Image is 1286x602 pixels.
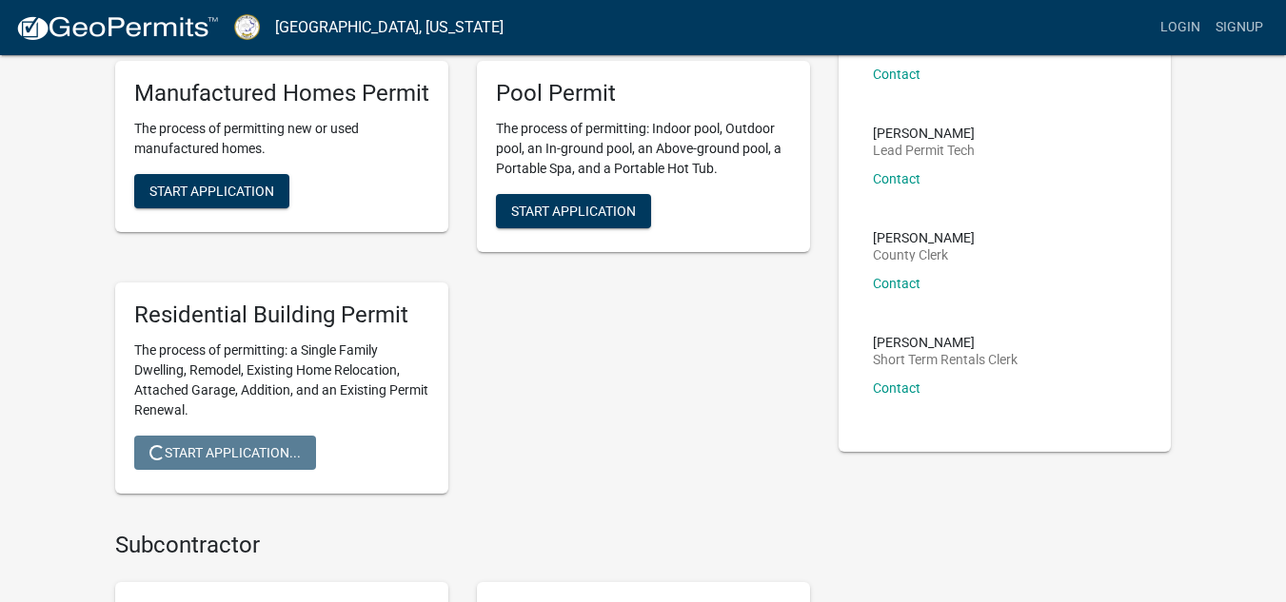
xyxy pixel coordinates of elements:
[873,380,920,396] a: Contact
[873,67,920,82] a: Contact
[873,248,975,262] p: County Clerk
[134,119,429,159] p: The process of permitting new or used manufactured homes.
[134,80,429,107] h5: Manufactured Homes Permit
[496,80,791,107] h5: Pool Permit
[496,194,651,228] button: Start Application
[234,14,260,40] img: Putnam County, Georgia
[115,532,810,559] h4: Subcontractor
[134,301,429,329] h5: Residential Building Permit
[496,119,791,179] p: The process of permitting: Indoor pool, Outdoor pool, an In-ground pool, an Above-ground pool, a ...
[873,171,920,186] a: Contact
[873,353,1018,366] p: Short Term Rentals Clerk
[1153,10,1208,46] a: Login
[873,144,975,157] p: Lead Permit Tech
[134,436,316,470] button: Start Application...
[149,444,301,459] span: Start Application...
[873,231,975,244] p: [PERSON_NAME]
[511,204,636,219] span: Start Application
[1208,10,1271,46] a: Signup
[149,184,274,199] span: Start Application
[134,174,289,208] button: Start Application
[873,336,1018,349] p: [PERSON_NAME]
[134,340,429,420] p: The process of permitting: a Single Family Dwelling, Remodel, Existing Home Relocation, Attached ...
[275,11,504,44] a: [GEOGRAPHIC_DATA], [US_STATE]
[873,276,920,291] a: Contact
[873,126,975,140] p: [PERSON_NAME]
